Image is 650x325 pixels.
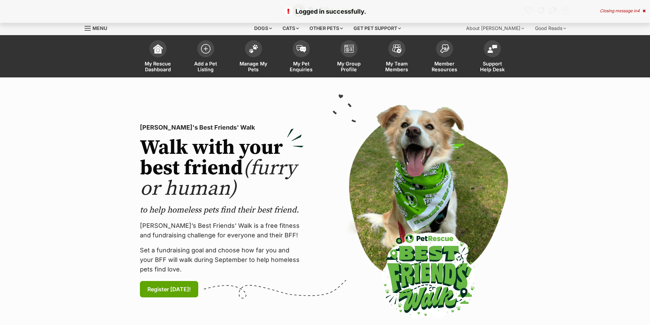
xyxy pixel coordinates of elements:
a: Add a Pet Listing [182,37,230,77]
p: [PERSON_NAME]'s Best Friends' Walk [140,123,304,132]
img: team-members-icon-5396bd8760b3fe7c0b43da4ab00e1e3bb1a5d9ba89233759b79545d2d3fc5d0d.svg [392,44,402,53]
div: Other pets [305,21,348,35]
p: Set a fundraising goal and choose how far you and your BFF will walk during September to help hom... [140,246,304,274]
div: Good Reads [530,21,571,35]
a: My Group Profile [325,37,373,77]
img: add-pet-listing-icon-0afa8454b4691262ce3f59096e99ab1cd57d4a30225e0717b998d2c9b9846f56.svg [201,44,211,54]
p: [PERSON_NAME]’s Best Friends' Walk is a free fitness and fundraising challenge for everyone and t... [140,221,304,240]
a: My Rescue Dashboard [134,37,182,77]
div: Get pet support [349,21,406,35]
span: Menu [92,25,107,31]
span: My Pet Enquiries [286,61,317,72]
span: Manage My Pets [238,61,269,72]
img: member-resources-icon-8e73f808a243e03378d46382f2149f9095a855e16c252ad45f914b54edf8863c.svg [440,44,449,53]
span: My Team Members [381,61,412,72]
span: (furry or human) [140,156,297,202]
a: My Pet Enquiries [277,37,325,77]
img: pet-enquiries-icon-7e3ad2cf08bfb03b45e93fb7055b45f3efa6380592205ae92323e6603595dc1f.svg [297,45,306,53]
img: manage-my-pets-icon-02211641906a0b7f246fdf0571729dbe1e7629f14944591b6c1af311fb30b64b.svg [249,44,258,53]
a: Member Resources [421,37,468,77]
h2: Walk with your best friend [140,138,304,199]
a: My Team Members [373,37,421,77]
p: to help homeless pets find their best friend. [140,205,304,216]
a: Menu [85,21,112,34]
span: Register [DATE]! [147,285,191,293]
img: help-desk-icon-fdf02630f3aa405de69fd3d07c3f3aa587a6932b1a1747fa1d2bba05be0121f9.svg [488,45,497,53]
a: Register [DATE]! [140,281,198,297]
div: About [PERSON_NAME] [461,21,529,35]
span: Add a Pet Listing [190,61,221,72]
div: Cats [278,21,304,35]
span: My Group Profile [334,61,364,72]
a: Manage My Pets [230,37,277,77]
img: group-profile-icon-3fa3cf56718a62981997c0bc7e787c4b2cf8bcc04b72c1350f741eb67cf2f40e.svg [344,45,354,53]
span: Support Help Desk [477,61,508,72]
span: My Rescue Dashboard [143,61,173,72]
img: dashboard-icon-eb2f2d2d3e046f16d808141f083e7271f6b2e854fb5c12c21221c1fb7104beca.svg [153,44,163,54]
span: Member Resources [429,61,460,72]
div: Dogs [249,21,277,35]
a: Support Help Desk [468,37,516,77]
